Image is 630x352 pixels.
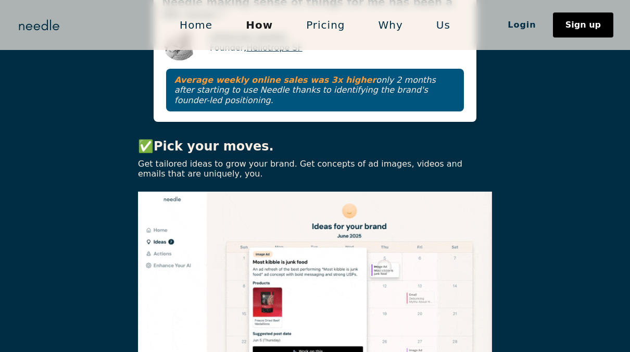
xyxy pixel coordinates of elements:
[491,16,553,34] a: Login
[174,75,376,85] strong: Average weekly online sales was 3x higher
[565,21,601,29] div: Sign up
[289,14,361,36] a: Pricing
[154,139,274,154] strong: Pick your moves.
[138,159,492,179] p: Get tailored ideas to grow your brand. Get concepts of ad images, videos and emails that are uniq...
[163,14,229,36] a: Home
[362,14,420,36] a: Why
[420,14,467,36] a: Us
[229,14,289,36] a: How
[553,12,613,37] a: Sign up
[174,75,456,105] p: only 2 months after starting to use Needle thanks to identifying the brand's founder-led position...
[138,139,492,155] p: ✅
